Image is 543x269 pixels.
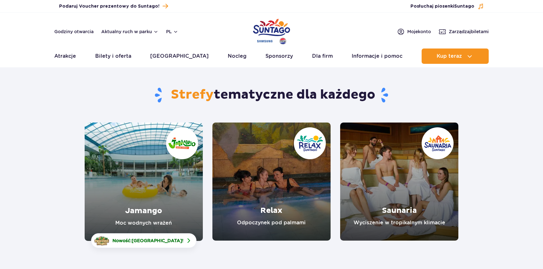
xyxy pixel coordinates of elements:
button: Kup teraz [422,49,489,64]
a: Bilety i oferta [95,49,131,64]
button: pl [166,28,178,35]
span: Podaruj Voucher prezentowy do Suntago! [59,3,159,10]
a: Sponsorzy [265,49,293,64]
a: Relax [212,123,331,241]
a: Atrakcje [54,49,76,64]
span: Suntago [454,4,474,9]
button: Aktualny ruch w parku [101,29,158,34]
a: Dla firm [312,49,333,64]
span: Strefy [171,87,214,103]
h1: tematyczne dla każdego [85,87,459,103]
span: Kup teraz [437,53,462,59]
button: Posłuchaj piosenkiSuntago [410,3,484,10]
a: Mojekonto [397,28,431,35]
span: [GEOGRAPHIC_DATA] [132,238,182,243]
a: Informacje i pomoc [352,49,402,64]
a: Nowość:[GEOGRAPHIC_DATA]! [91,233,196,248]
a: Park of Poland [253,16,290,45]
a: Jamango [85,123,203,241]
a: Nocleg [228,49,247,64]
a: [GEOGRAPHIC_DATA] [150,49,209,64]
a: Godziny otwarcia [54,28,94,35]
a: Podaruj Voucher prezentowy do Suntago! [59,2,168,11]
a: Saunaria [340,123,458,241]
span: Moje konto [407,28,431,35]
span: Nowość: ! [112,237,183,244]
span: Zarządzaj biletami [449,28,489,35]
a: Zarządzajbiletami [439,28,489,35]
span: Posłuchaj piosenki [410,3,474,10]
